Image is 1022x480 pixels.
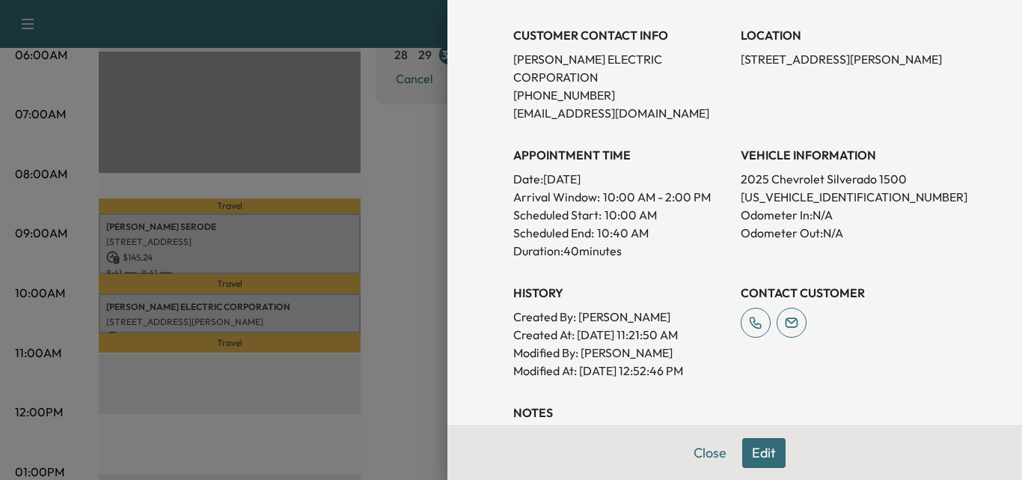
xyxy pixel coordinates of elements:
[513,104,729,122] p: [EMAIL_ADDRESS][DOMAIN_NAME]
[605,206,657,224] p: 10:00 AM
[513,170,729,188] p: Date: [DATE]
[741,170,956,188] p: 2025 Chevrolet Silverado 1500
[741,26,956,44] h3: LOCATION
[742,438,786,468] button: Edit
[603,188,711,206] span: 10:00 AM - 2:00 PM
[513,146,729,164] h3: APPOINTMENT TIME
[513,326,729,344] p: Created At : [DATE] 11:21:50 AM
[741,188,956,206] p: [US_VEHICLE_IDENTIFICATION_NUMBER]
[513,224,594,242] p: Scheduled End:
[513,344,729,362] p: Modified By : [PERSON_NAME]
[513,308,729,326] p: Created By : [PERSON_NAME]
[741,146,956,164] h3: VEHICLE INFORMATION
[513,188,729,206] p: Arrival Window:
[684,438,736,468] button: Close
[513,284,729,302] h3: History
[513,206,602,224] p: Scheduled Start:
[513,362,729,380] p: Modified At : [DATE] 12:52:46 PM
[741,224,956,242] p: Odometer Out: N/A
[513,50,729,86] p: [PERSON_NAME] ELECTRIC CORPORATION
[741,206,956,224] p: Odometer In: N/A
[513,404,956,422] h3: NOTES
[741,284,956,302] h3: CONTACT CUSTOMER
[597,224,649,242] p: 10:40 AM
[513,242,729,260] p: Duration: 40 minutes
[513,26,729,44] h3: CUSTOMER CONTACT INFO
[741,50,956,68] p: [STREET_ADDRESS][PERSON_NAME]
[513,86,729,104] p: [PHONE_NUMBER]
